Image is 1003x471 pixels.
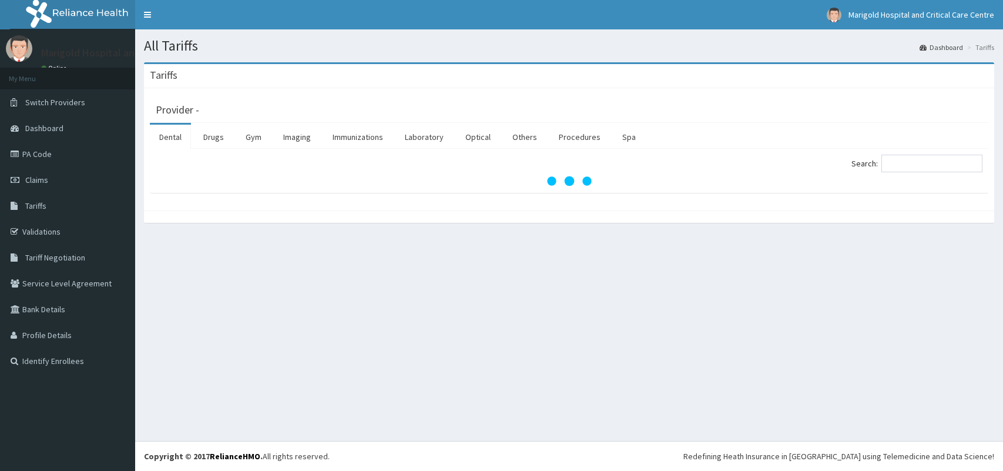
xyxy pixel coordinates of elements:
[25,252,85,263] span: Tariff Negotiation
[194,125,233,149] a: Drugs
[274,125,320,149] a: Imaging
[25,97,85,108] span: Switch Providers
[6,35,32,62] img: User Image
[210,451,260,462] a: RelianceHMO
[964,42,994,52] li: Tariffs
[546,158,593,205] svg: audio-loading
[25,123,63,133] span: Dashboard
[851,155,982,172] label: Search:
[503,125,546,149] a: Others
[150,125,191,149] a: Dental
[920,42,963,52] a: Dashboard
[395,125,453,149] a: Laboratory
[236,125,271,149] a: Gym
[848,9,994,20] span: Marigold Hospital and Critical Care Centre
[613,125,645,149] a: Spa
[150,70,177,81] h3: Tariffs
[25,201,46,211] span: Tariffs
[144,451,263,462] strong: Copyright © 2017 .
[135,441,1003,471] footer: All rights reserved.
[41,48,232,58] p: Marigold Hospital and Critical Care Centre
[41,64,69,72] a: Online
[323,125,393,149] a: Immunizations
[25,175,48,185] span: Claims
[683,450,994,462] div: Redefining Heath Insurance in [GEOGRAPHIC_DATA] using Telemedicine and Data Science!
[827,8,841,22] img: User Image
[156,105,199,115] h3: Provider -
[456,125,500,149] a: Optical
[144,38,994,54] h1: All Tariffs
[881,155,982,172] input: Search:
[549,125,610,149] a: Procedures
